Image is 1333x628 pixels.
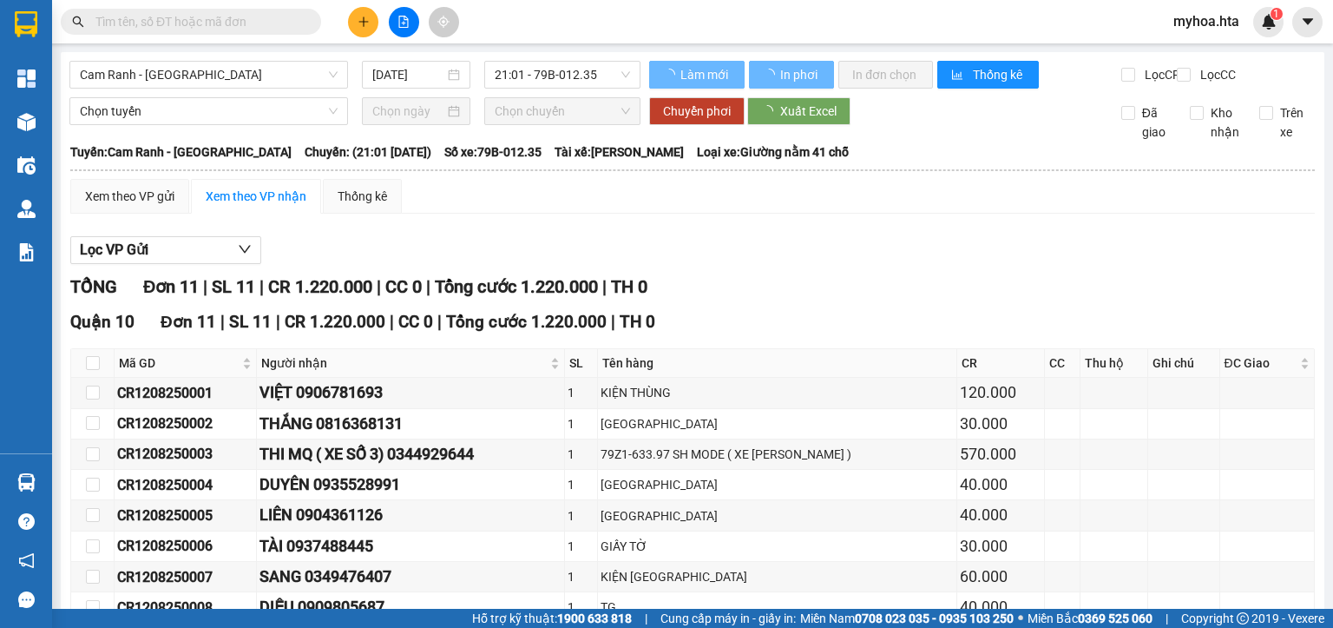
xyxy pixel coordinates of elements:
[115,592,257,623] td: CR1208250008
[601,567,954,586] div: KIỆN [GEOGRAPHIC_DATA]
[1273,103,1316,142] span: Trên xe
[1292,7,1323,37] button: caret-down
[611,312,615,332] span: |
[660,609,796,628] span: Cung cấp máy in - giấy in:
[397,16,410,28] span: file-add
[601,506,954,526] div: [GEOGRAPHIC_DATA]
[1193,65,1238,84] span: Lọc CC
[598,349,957,378] th: Tên hàng
[17,243,36,261] img: solution-icon
[259,565,562,589] div: SANG 0349476407
[1261,14,1277,30] img: icon-new-feature
[495,62,631,88] span: 21:01 - 79B-012.35
[960,595,1041,619] div: 40.000
[115,470,257,500] td: CR1208250004
[1271,8,1283,20] sup: 1
[115,562,257,592] td: CR1208250007
[800,609,1014,628] span: Miền Nam
[18,513,35,530] span: question-circle
[276,312,280,332] span: |
[1273,8,1279,20] span: 1
[761,105,780,117] span: loading
[568,383,594,402] div: 1
[348,7,378,37] button: plus
[238,242,252,256] span: down
[780,65,820,84] span: In phơi
[568,506,594,526] div: 1
[565,349,598,378] th: SL
[780,102,837,121] span: Xuất Excel
[680,65,731,84] span: Làm mới
[17,156,36,175] img: warehouse-icon
[80,239,148,261] span: Lọc VP Gửi
[17,200,36,218] img: warehouse-icon
[568,537,594,556] div: 1
[18,552,35,569] span: notification
[568,445,594,464] div: 1
[611,276,647,297] span: TH 0
[117,413,253,434] div: CR1208250002
[1018,615,1023,622] span: ⚪️
[206,187,306,206] div: Xem theo VP nhận
[398,312,433,332] span: CC 0
[1138,65,1183,84] span: Lọc CR
[957,349,1045,378] th: CR
[17,473,36,492] img: warehouse-icon
[161,312,216,332] span: Đơn 11
[259,276,264,297] span: |
[601,537,954,556] div: GIẤY TỜ
[437,312,442,332] span: |
[259,442,562,466] div: THI MQ ( XE SỐ 3) 0344929644
[389,7,419,37] button: file-add
[1237,612,1249,625] span: copyright
[472,609,632,628] span: Hỗ trợ kỹ thuật:
[855,611,1014,625] strong: 0708 023 035 - 0935 103 250
[117,566,253,588] div: CR1208250007
[15,11,37,37] img: logo-vxr
[259,503,562,527] div: LIÊN 0904361126
[557,611,632,625] strong: 1900 633 818
[72,16,84,28] span: search
[1204,103,1246,142] span: Kho nhận
[763,69,778,81] span: loading
[18,592,35,608] span: message
[259,473,562,497] div: DUYÊN 0935528991
[268,276,372,297] span: CR 1.220.000
[568,475,594,494] div: 1
[117,474,253,496] div: CR1208250004
[960,473,1041,497] div: 40.000
[119,354,239,373] span: Mã GD
[220,312,225,332] span: |
[70,145,292,159] b: Tuyến: Cam Ranh - [GEOGRAPHIC_DATA]
[649,97,745,125] button: Chuyển phơi
[1159,10,1253,32] span: myhoa.hta
[358,16,370,28] span: plus
[117,535,253,557] div: CR1208250006
[649,61,745,89] button: Làm mới
[601,414,954,433] div: [GEOGRAPHIC_DATA]
[372,102,443,121] input: Chọn ngày
[80,98,338,124] span: Chọn tuyến
[1080,349,1148,378] th: Thu hộ
[429,7,459,37] button: aim
[80,62,338,88] span: Cam Ranh - Sài Gòn
[1148,349,1220,378] th: Ghi chú
[1078,611,1152,625] strong: 0369 525 060
[259,595,562,619] div: DIỆU 0909805687
[960,380,1041,405] div: 120.000
[568,567,594,586] div: 1
[117,382,253,404] div: CR1208250001
[117,505,253,526] div: CR1208250005
[285,312,385,332] span: CR 1.220.000
[115,378,257,408] td: CR1208250001
[261,354,548,373] span: Người nhận
[117,597,253,618] div: CR1208250008
[435,276,598,297] span: Tổng cước 1.220.000
[212,276,255,297] span: SL 11
[305,142,431,162] span: Chuyến: (21:01 [DATE])
[437,16,450,28] span: aim
[555,142,684,162] span: Tài xế: [PERSON_NAME]
[495,98,631,124] span: Chọn chuyến
[115,440,257,470] td: CR1208250003
[426,276,430,297] span: |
